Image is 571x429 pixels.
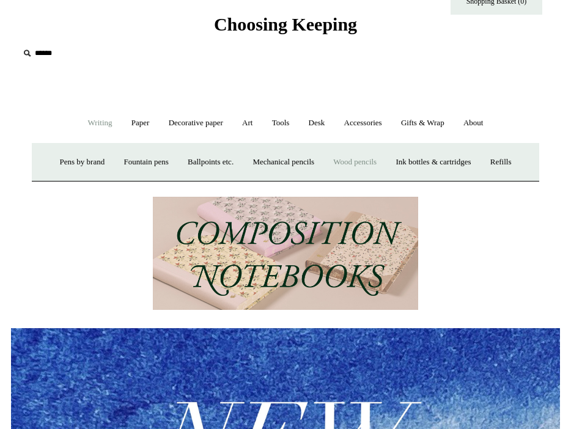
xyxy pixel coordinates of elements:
a: Tools [263,107,298,139]
img: 202302 Composition ledgers.jpg__PID:69722ee6-fa44-49dd-a067-31375e5d54ec [153,197,418,310]
a: Refills [482,146,520,178]
a: Wood pencils [325,146,385,178]
a: Pens by brand [51,146,114,178]
a: Mechanical pencils [244,146,323,178]
a: Writing [79,107,121,139]
a: Decorative paper [160,107,232,139]
a: Fountain pens [115,146,177,178]
a: About [455,107,492,139]
span: Choosing Keeping [214,14,357,34]
a: Choosing Keeping [214,24,357,32]
a: Ballpoints etc. [179,146,242,178]
a: Art [234,107,261,139]
a: Gifts & Wrap [392,107,453,139]
a: Accessories [336,107,391,139]
a: Ink bottles & cartridges [387,146,479,178]
a: Paper [123,107,158,139]
a: Desk [300,107,334,139]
